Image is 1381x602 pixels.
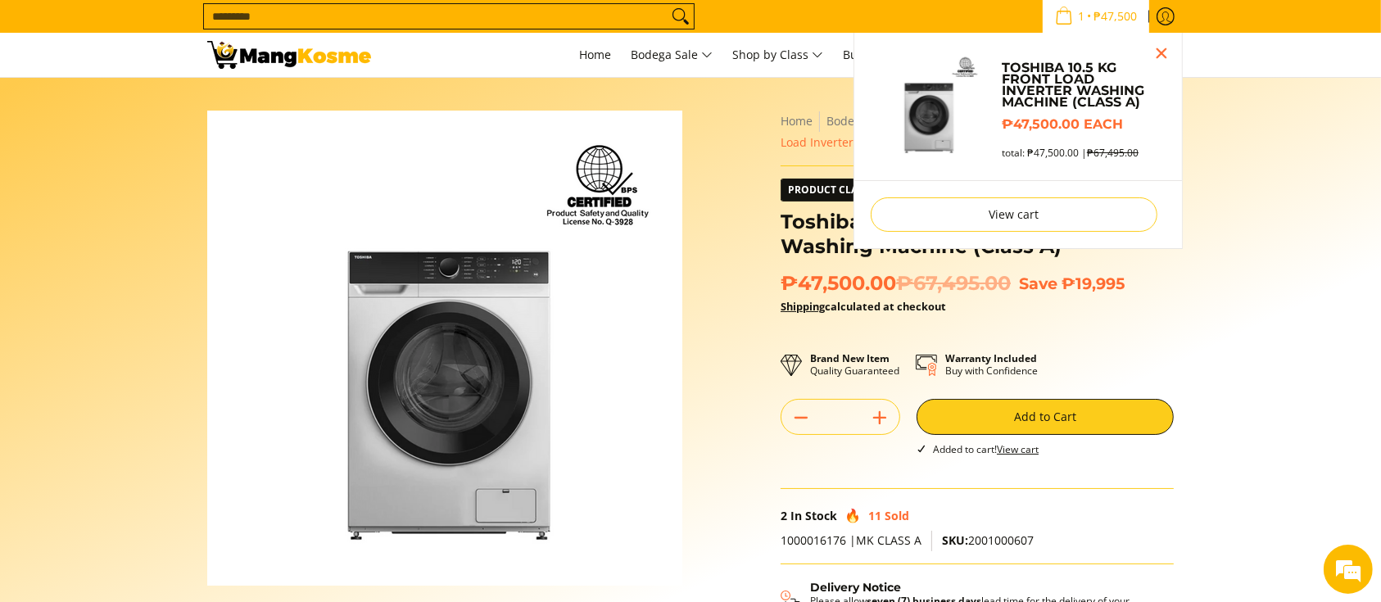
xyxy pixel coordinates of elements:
[790,508,837,523] span: In Stock
[781,179,876,201] span: Product Class
[942,532,968,548] span: SKU:
[269,8,308,48] div: Minimize live chat window
[631,45,713,66] span: Bodega Sale
[854,33,1183,249] ul: Sub Menu
[668,4,694,29] button: Search
[623,33,721,77] a: Bodega Sale
[917,399,1174,435] button: Add to Cart
[942,532,1034,548] span: 2001000607
[868,508,881,523] span: 11
[933,442,1039,456] span: Added to cart!
[997,442,1039,456] a: View cart
[945,351,1037,365] strong: Warranty Included
[1075,11,1087,22] span: 1
[810,580,901,595] strong: Delivery Notice
[781,210,1174,259] h1: Toshiba 10.5 KG Front Load Inverter Washing Machine (Class A)
[579,47,611,62] span: Home
[781,111,1174,153] nav: Breadcrumbs
[724,33,831,77] a: Shop by Class
[835,33,915,77] a: Bulk Center
[781,299,946,314] strong: calculated at checkout
[781,179,950,201] a: Product Class Class A
[95,191,226,356] span: We're online!
[1091,11,1139,22] span: ₱47,500
[781,405,821,431] button: Subtract
[207,41,371,69] img: Toshiba Automatic Front Load Washing Machine (Class A) l Mang Kosme
[1087,146,1139,160] s: ₱67,495.00
[1062,274,1125,293] span: ₱19,995
[781,113,1149,150] span: Toshiba 10.5 KG Front Load Inverter Washing Machine (Class A)
[885,508,909,523] span: Sold
[1002,116,1166,133] h6: ₱47,500.00 each
[1019,274,1057,293] span: Save
[781,532,921,548] span: 1000016176 |MK CLASS A
[781,299,825,314] a: Shipping
[1149,41,1174,66] button: Close pop up
[8,416,312,473] textarea: Type your message and hit 'Enter'
[871,197,1157,232] a: View cart
[571,33,619,77] a: Home
[387,33,1174,77] nav: Main Menu
[781,508,787,523] span: 2
[810,352,899,377] p: Quality Guaranteed
[781,113,813,129] a: Home
[945,352,1038,377] p: Buy with Confidence
[207,111,682,586] img: Toshiba 10.5 KG Front Load Inverter Washing Machine (Class A)
[843,47,907,62] span: Bulk Center
[826,113,894,129] a: Bodega Sale
[871,49,985,164] img: Default Title Toshiba 10.5 KG Front Load Inverter Washing Machine (Class A)
[1002,147,1139,159] span: total: ₱47,500.00 |
[732,45,823,66] span: Shop by Class
[1002,62,1166,108] a: Toshiba 10.5 KG Front Load Inverter Washing Machine (Class A)
[781,271,1011,296] span: ₱47,500.00
[85,92,275,113] div: Chat with us now
[1050,7,1142,25] span: •
[896,271,1011,296] del: ₱67,495.00
[810,351,890,365] strong: Brand New Item
[860,405,899,431] button: Add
